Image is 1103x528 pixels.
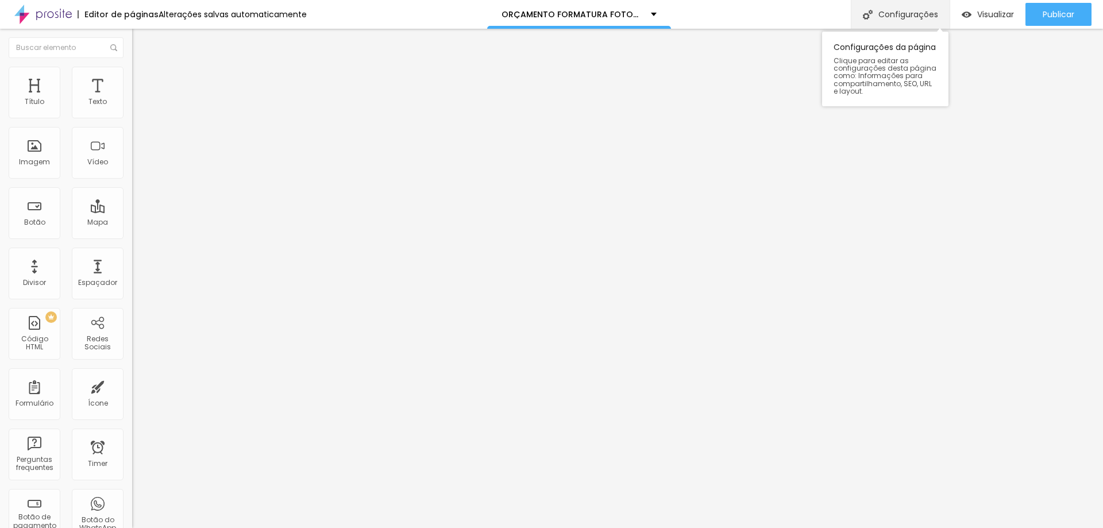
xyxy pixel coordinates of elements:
div: Redes Sociais [75,335,120,352]
div: Formulário [16,399,53,407]
input: Buscar elemento [9,37,124,58]
div: Mapa [87,218,108,226]
div: Código HTML [11,335,57,352]
div: Alterações salvas automaticamente [159,10,307,18]
div: Timer [88,460,107,468]
img: Icone [863,10,873,20]
div: Espaçador [78,279,117,287]
iframe: Editor [132,29,1103,528]
div: Texto [88,98,107,106]
p: ORÇAMENTO FORMATURA FOTOS E VÍDEOS [502,10,642,18]
div: Imagem [19,158,50,166]
button: Visualizar [950,3,1025,26]
span: Visualizar [977,10,1014,19]
div: Configurações da página [822,32,948,106]
div: Editor de páginas [78,10,159,18]
img: Icone [110,44,117,51]
div: Perguntas frequentes [11,456,57,472]
span: Clique para editar as configurações desta página como: Informações para compartilhamento, SEO, UR... [834,57,937,95]
div: Título [25,98,44,106]
span: Publicar [1043,10,1074,19]
div: Vídeo [87,158,108,166]
div: Divisor [23,279,46,287]
button: Publicar [1025,3,1092,26]
div: Ícone [88,399,108,407]
img: view-1.svg [962,10,971,20]
div: Botão [24,218,45,226]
